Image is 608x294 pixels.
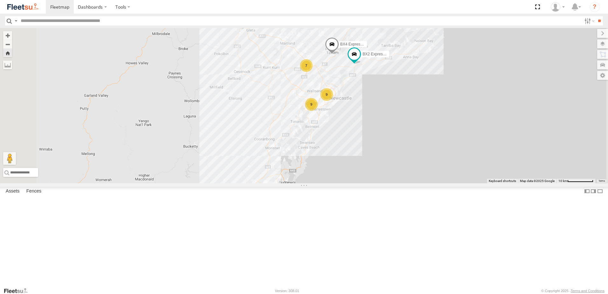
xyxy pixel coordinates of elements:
a: Terms (opens in new tab) [598,180,605,182]
button: Zoom in [3,31,12,40]
button: Zoom out [3,40,12,49]
i: ? [590,2,600,12]
div: © Copyright 2025 - [541,289,605,293]
span: BX2 Express Ute [363,52,391,56]
label: Fences [23,187,45,196]
label: Map Settings [597,71,608,80]
label: Hide Summary Table [597,187,603,196]
button: Keyboard shortcuts [489,179,516,183]
label: Assets [3,187,23,196]
label: Dock Summary Table to the Left [584,187,590,196]
span: 10 km [558,179,567,183]
button: Map Scale: 10 km per 78 pixels [556,179,595,183]
label: Dock Summary Table to the Right [590,187,597,196]
a: Visit our Website [3,288,33,294]
div: 9 [305,98,318,111]
div: Version: 308.01 [275,289,299,293]
img: fleetsu-logo-horizontal.svg [6,3,39,11]
span: Map data ©2025 Google [520,179,555,183]
button: Drag Pegman onto the map to open Street View [3,152,16,165]
label: Search Query [13,16,18,25]
div: James Cullen [549,2,567,12]
div: 9 [320,88,333,101]
span: BX4 Express Ute [340,42,369,47]
button: Zoom Home [3,49,12,57]
a: Terms and Conditions [571,289,605,293]
label: Measure [3,60,12,69]
div: 7 [300,59,313,72]
label: Search Filter Options [582,16,596,25]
